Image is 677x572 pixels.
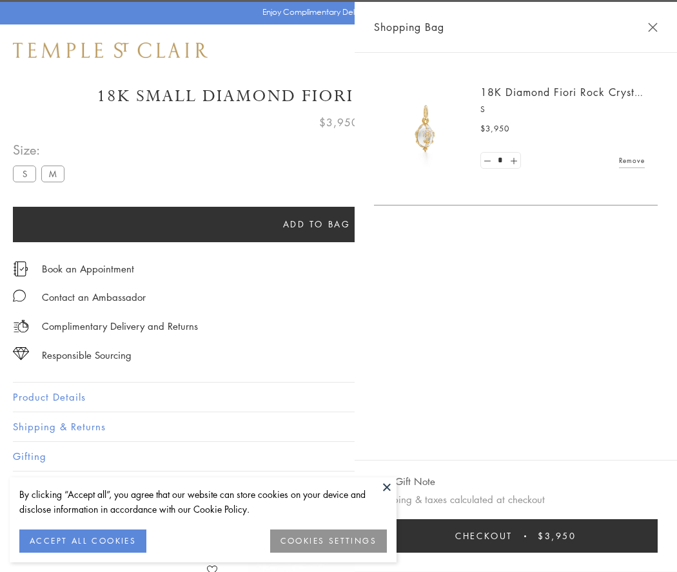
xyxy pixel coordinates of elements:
span: Checkout [455,529,513,543]
button: COOKIES SETTINGS [270,529,387,553]
span: Size: [13,139,70,160]
span: $3,950 [480,122,509,135]
span: Add to bag [283,217,351,231]
img: Temple St. Clair [13,43,208,58]
a: Set quantity to 0 [481,153,494,169]
div: Responsible Sourcing [42,347,132,363]
p: S [480,103,645,116]
p: Shipping & taxes calculated at checkout [374,491,658,508]
button: ACCEPT ALL COOKIES [19,529,146,553]
p: Complimentary Delivery and Returns [42,318,198,334]
img: P51889-E11FIORI [387,90,464,167]
button: Add Gift Note [374,473,435,490]
div: By clicking “Accept all”, you agree that our website can store cookies on your device and disclos... [19,487,387,517]
img: icon_delivery.svg [13,318,29,334]
span: $3,950 [319,114,358,131]
a: Book an Appointment [42,262,134,276]
button: Product Details [13,383,664,412]
p: Enjoy Complimentary Delivery & Returns [262,6,409,19]
button: Add to bag [13,207,620,242]
img: MessageIcon-01_2.svg [13,289,26,302]
button: Gifting [13,442,664,471]
label: S [13,166,36,182]
div: Contact an Ambassador [42,289,146,305]
h1: 18K Small Diamond Fiori Rock Crystal Amulet [13,85,664,108]
a: Remove [619,153,645,167]
img: icon_sourcing.svg [13,347,29,360]
button: Checkout $3,950 [374,519,658,553]
span: $3,950 [538,529,576,543]
label: M [41,166,64,182]
button: Close Shopping Bag [648,23,658,32]
button: Shipping & Returns [13,412,664,441]
a: Set quantity to 2 [507,153,520,169]
span: Shopping Bag [374,19,444,35]
img: icon_appointment.svg [13,262,28,276]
